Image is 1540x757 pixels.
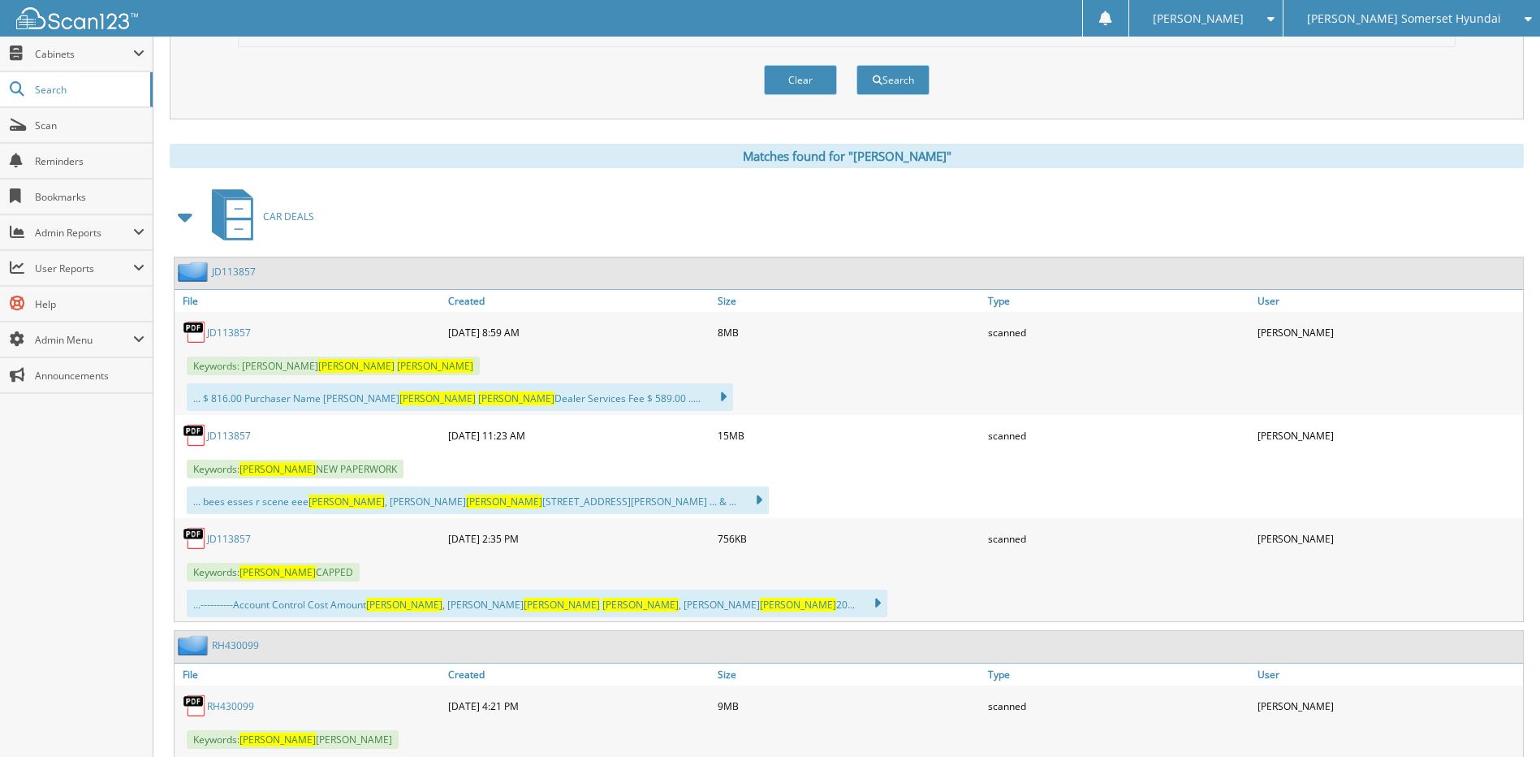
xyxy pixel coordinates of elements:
[444,419,714,452] div: [DATE] 11:23 AM
[187,357,480,375] span: Keywords: [PERSON_NAME]
[1253,419,1523,452] div: [PERSON_NAME]
[170,144,1524,168] div: Matches found for "[PERSON_NAME]"
[714,290,983,312] a: Size
[187,590,887,617] div: ...----------Account Control Cost Amount , [PERSON_NAME] , [PERSON_NAME] 20...
[183,320,207,344] img: PDF.png
[478,391,554,405] span: [PERSON_NAME]
[1253,522,1523,555] div: [PERSON_NAME]
[239,565,316,579] span: [PERSON_NAME]
[187,487,769,514] div: ... bees esses r scene eee , [PERSON_NAME] [STREET_ADDRESS][PERSON_NAME] ... & ...
[1307,14,1501,24] span: [PERSON_NAME] Somerset Hyundai
[444,290,714,312] a: Created
[714,522,983,555] div: 756KB
[187,563,360,582] span: Keywords: CAPPED
[35,369,145,383] span: Announcements
[1459,679,1540,757] iframe: Chat Widget
[1153,14,1244,24] span: [PERSON_NAME]
[1253,316,1523,348] div: [PERSON_NAME]
[35,154,145,168] span: Reminders
[984,290,1253,312] a: Type
[207,699,254,713] a: RH430099
[187,730,399,749] span: Keywords: [PERSON_NAME]
[984,664,1253,686] a: Type
[444,522,714,555] div: [DATE] 2:35 PM
[35,333,133,347] span: Admin Menu
[239,733,316,746] span: [PERSON_NAME]
[16,7,138,29] img: scan123-logo-white.svg
[1253,690,1523,722] div: [PERSON_NAME]
[35,83,142,97] span: Search
[602,598,679,612] span: [PERSON_NAME]
[397,359,473,373] span: [PERSON_NAME]
[714,316,983,348] div: 8MB
[308,495,385,508] span: [PERSON_NAME]
[444,664,714,686] a: Created
[984,690,1253,722] div: scanned
[183,526,207,551] img: PDF.png
[984,316,1253,348] div: scanned
[175,664,444,686] a: File
[178,262,212,282] img: folder2.png
[212,265,256,279] a: JD113857
[35,119,145,132] span: Scan
[207,532,251,546] a: JD113857
[318,359,395,373] span: [PERSON_NAME]
[207,429,251,443] a: JD113857
[714,419,983,452] div: 15MB
[207,326,251,340] a: JD113857
[984,419,1253,452] div: scanned
[760,598,836,612] span: [PERSON_NAME]
[183,423,207,448] img: PDF.png
[263,210,314,223] span: CAR DEALS
[212,638,259,652] a: RH430099
[1253,290,1523,312] a: User
[202,184,314,249] a: CAR DEALS
[35,297,145,311] span: Help
[764,65,837,95] button: Clear
[714,690,983,722] div: 9MB
[984,522,1253,555] div: scanned
[239,462,316,476] span: [PERSON_NAME]
[444,316,714,348] div: [DATE] 8:59 AM
[35,190,145,204] span: Bookmarks
[175,290,444,312] a: File
[35,262,133,275] span: User Reports
[35,226,133,240] span: Admin Reports
[399,391,476,405] span: [PERSON_NAME]
[524,598,600,612] span: [PERSON_NAME]
[444,690,714,722] div: [DATE] 4:21 PM
[466,495,542,508] span: [PERSON_NAME]
[187,383,733,411] div: ... $ 816.00 Purchaser Name [PERSON_NAME] Dealer Services Fee $ 589.00 .....
[183,694,207,718] img: PDF.png
[1253,664,1523,686] a: User
[366,598,442,612] span: [PERSON_NAME]
[178,635,212,655] img: folder2.png
[856,65,930,95] button: Search
[187,460,403,478] span: Keywords: NEW PAPERWORK
[35,47,133,61] span: Cabinets
[714,664,983,686] a: Size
